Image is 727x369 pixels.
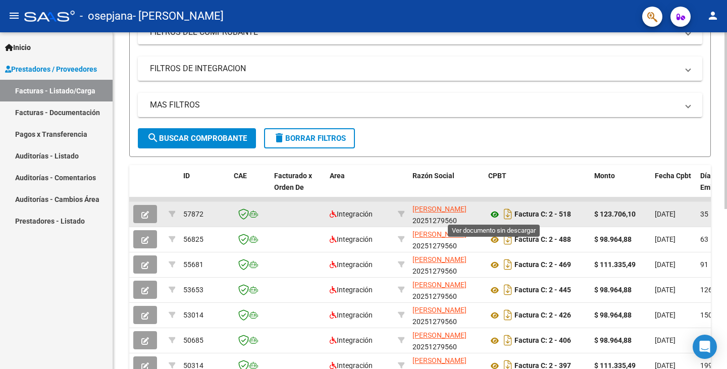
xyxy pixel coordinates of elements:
strong: Factura C: 2 - 518 [514,210,571,219]
mat-panel-title: MAS FILTROS [150,99,678,111]
datatable-header-cell: ID [179,165,230,209]
span: 57872 [183,210,203,218]
strong: Factura C: 2 - 488 [514,236,571,244]
i: Descargar documento [501,231,514,247]
span: [PERSON_NAME] [412,255,466,263]
mat-expansion-panel-header: FILTROS DE INTEGRACION [138,57,702,81]
span: Buscar Comprobante [147,134,247,143]
span: - osepjana [80,5,133,27]
span: 55681 [183,260,203,269]
i: Descargar documento [501,307,514,323]
div: 20251279560 [412,229,480,250]
mat-icon: search [147,132,159,144]
div: 20251279560 [412,203,480,225]
span: CPBT [488,172,506,180]
strong: $ 111.335,49 [594,260,636,269]
datatable-header-cell: Fecha Cpbt [651,165,696,209]
span: Integración [330,336,373,344]
span: 126 [700,286,712,294]
span: Fecha Cpbt [655,172,691,180]
span: Area [330,172,345,180]
mat-icon: menu [8,10,20,22]
span: Facturado x Orden De [274,172,312,191]
span: [DATE] [655,260,676,269]
span: Integración [330,286,373,294]
button: Borrar Filtros [264,128,355,148]
span: [DATE] [655,286,676,294]
mat-icon: delete [273,132,285,144]
strong: Factura C: 2 - 445 [514,286,571,294]
span: 63 [700,235,708,243]
i: Descargar documento [501,256,514,273]
span: [DATE] [655,311,676,319]
span: CAE [234,172,247,180]
span: 91 [700,260,708,269]
span: 53014 [183,311,203,319]
datatable-header-cell: Monto [590,165,651,209]
i: Descargar documento [501,206,514,222]
span: 50685 [183,336,203,344]
span: 56825 [183,235,203,243]
i: Descargar documento [501,332,514,348]
datatable-header-cell: Facturado x Orden De [270,165,326,209]
i: Descargar documento [501,282,514,298]
span: 35 [700,210,708,218]
span: - [PERSON_NAME] [133,5,224,27]
strong: Factura C: 2 - 469 [514,261,571,269]
div: 20251279560 [412,330,480,351]
mat-panel-title: FILTROS DE INTEGRACION [150,63,678,74]
div: Open Intercom Messenger [693,335,717,359]
span: 150 [700,311,712,319]
datatable-header-cell: Area [326,165,394,209]
mat-icon: person [707,10,719,22]
span: Prestadores / Proveedores [5,64,97,75]
strong: $ 98.964,88 [594,286,632,294]
span: [DATE] [655,336,676,344]
span: Borrar Filtros [273,134,346,143]
span: [DATE] [655,235,676,243]
span: [PERSON_NAME] [412,230,466,238]
span: [PERSON_NAME] [412,281,466,289]
span: Integración [330,210,373,218]
strong: Factura C: 2 - 406 [514,337,571,345]
span: [PERSON_NAME] [412,356,466,364]
span: Razón Social [412,172,454,180]
span: [PERSON_NAME] [412,331,466,339]
span: [PERSON_NAME] [412,205,466,213]
strong: $ 98.964,88 [594,311,632,319]
mat-expansion-panel-header: MAS FILTROS [138,93,702,117]
span: [PERSON_NAME] [412,306,466,314]
div: 20251279560 [412,254,480,275]
strong: Factura C: 2 - 426 [514,311,571,320]
span: ID [183,172,190,180]
button: Buscar Comprobante [138,128,256,148]
span: Integración [330,235,373,243]
strong: $ 98.964,88 [594,235,632,243]
span: Integración [330,311,373,319]
span: Integración [330,260,373,269]
strong: $ 98.964,88 [594,336,632,344]
strong: $ 123.706,10 [594,210,636,218]
datatable-header-cell: Razón Social [408,165,484,209]
span: Monto [594,172,615,180]
div: 20251279560 [412,279,480,300]
span: [DATE] [655,210,676,218]
span: Inicio [5,42,31,53]
datatable-header-cell: CAE [230,165,270,209]
datatable-header-cell: CPBT [484,165,590,209]
div: 20251279560 [412,304,480,326]
span: 53653 [183,286,203,294]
